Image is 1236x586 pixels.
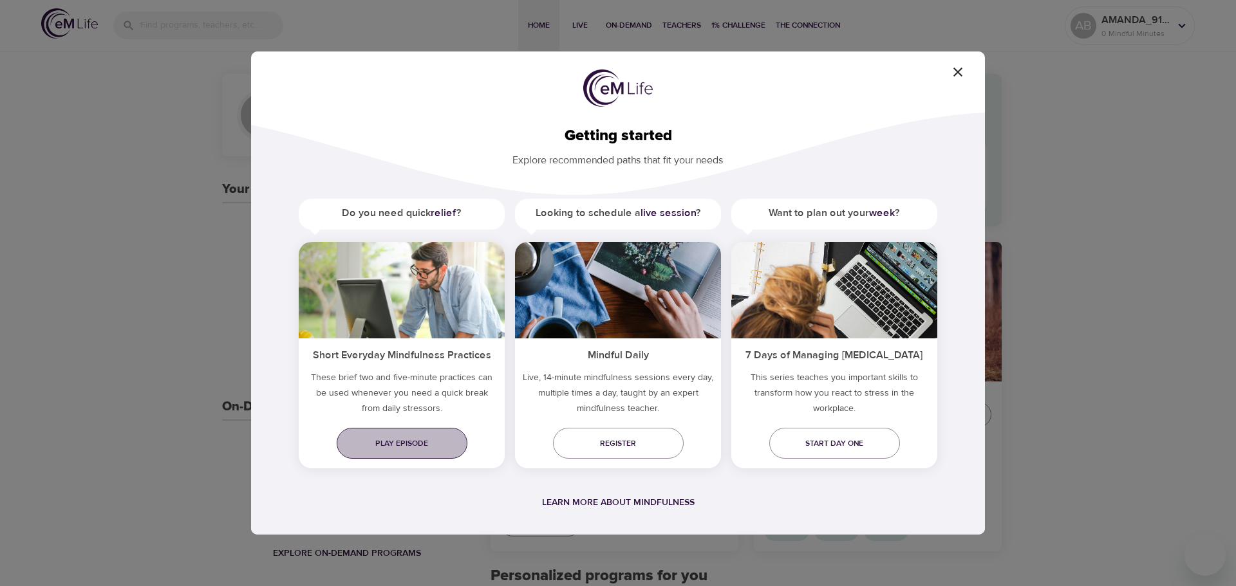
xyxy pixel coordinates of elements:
h5: 7 Days of Managing [MEDICAL_DATA] [731,338,937,370]
h2: Getting started [272,127,964,145]
span: Start day one [780,437,890,450]
a: Register [553,428,684,459]
h5: Looking to schedule a ? [515,199,721,228]
a: week [869,206,895,219]
h5: Short Everyday Mindfulness Practices [299,338,505,370]
h5: These brief two and five-minute practices can be used whenever you need a quick break from daily ... [299,370,505,421]
h5: Mindful Daily [515,338,721,370]
p: This series teaches you important skills to transform how you react to stress in the workplace. [731,370,937,421]
img: ims [299,242,505,338]
span: Play episode [347,437,457,450]
a: live session [641,206,696,219]
img: ims [515,242,721,338]
p: Live, 14-minute mindfulness sessions every day, multiple times a day, taught by an expert mindful... [515,370,721,421]
a: Start day one [769,428,900,459]
img: ims [731,242,937,338]
a: Learn more about mindfulness [542,497,695,508]
span: Register [563,437,673,450]
h5: Want to plan out your ? [731,199,937,228]
h5: Do you need quick ? [299,199,505,228]
img: logo [583,69,653,107]
a: relief [431,206,456,219]
p: Explore recommended paths that fit your needs [272,145,964,168]
a: Play episode [337,428,467,459]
